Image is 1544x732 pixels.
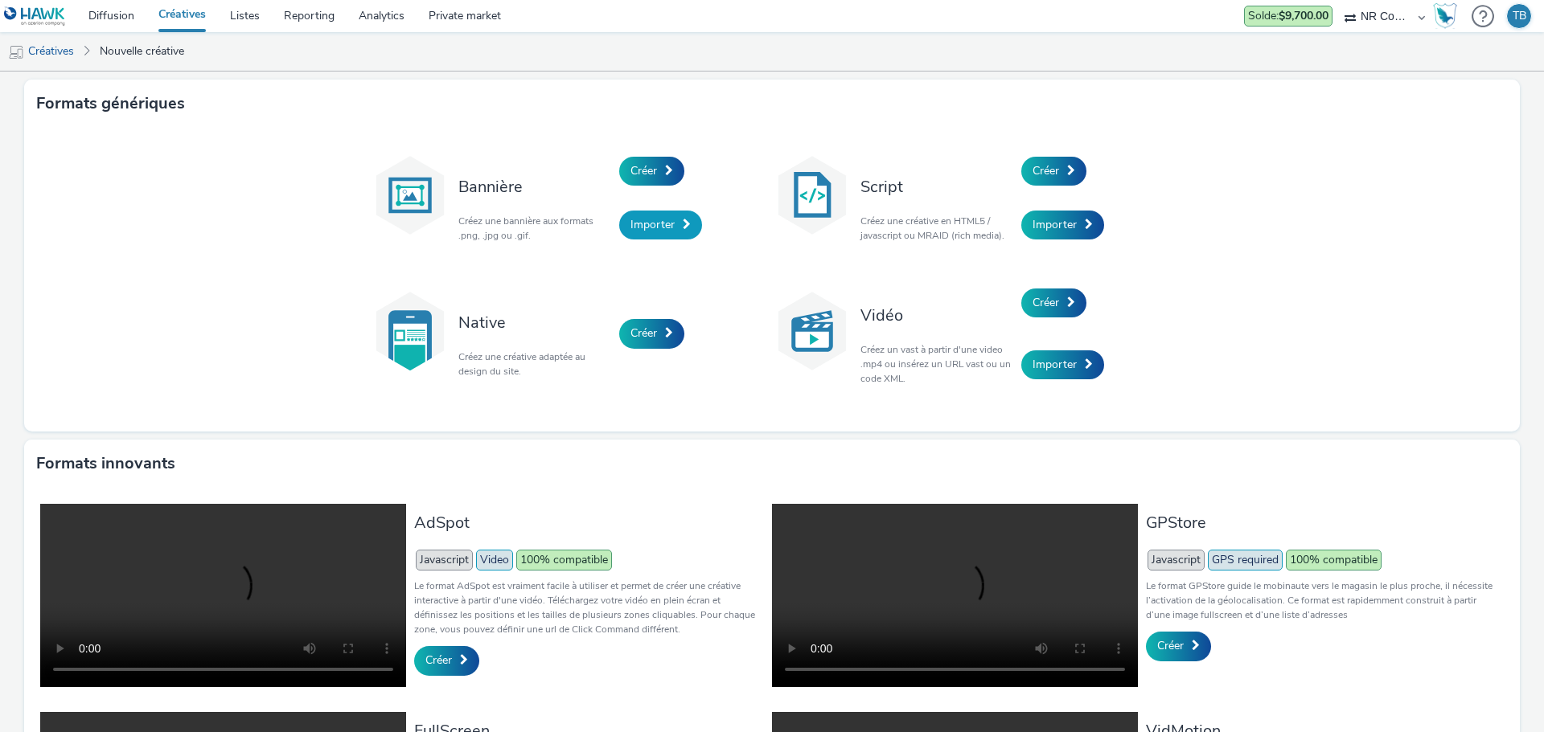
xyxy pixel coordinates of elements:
[772,155,852,235] img: code.svg
[1146,512,1496,534] h3: GPStore
[458,176,611,198] h3: Bannière
[414,579,764,636] p: Le format AdSpot est vraiment facile à utiliser et permet de créer une créative interactive à par...
[860,342,1013,386] p: Créez un vast à partir d'une video .mp4 ou insérez un URL vast ou un code XML.
[1021,157,1086,186] a: Créer
[36,452,175,476] h3: Formats innovants
[1286,550,1382,570] span: 100% compatible
[860,305,1013,326] h3: Vidéo
[414,512,764,534] h3: AdSpot
[414,646,479,675] a: Créer
[1033,295,1059,310] span: Créer
[370,155,450,235] img: banner.svg
[619,211,702,239] a: Importer
[1513,4,1526,28] div: TB
[1279,8,1328,23] strong: $9,700.00
[8,44,24,60] img: mobile
[516,550,612,570] span: 100% compatible
[425,652,452,668] span: Créer
[36,92,185,116] h3: Formats génériques
[1146,579,1496,622] p: Le format GPStore guide le mobinaute vers le magasin le plus proche, il nécessite l’activation de...
[860,214,1013,243] p: Créez une créative en HTML5 / javascript ou MRAID (rich media).
[1021,211,1104,239] a: Importer
[1248,8,1328,23] span: Solde :
[458,350,611,378] p: Créez une créative adaptée au design du site.
[1208,550,1283,570] span: GPS required
[92,32,192,71] a: Nouvelle créative
[630,217,675,232] span: Importer
[458,214,611,243] p: Créez une bannière aux formats .png, .jpg ou .gif.
[1433,3,1457,29] img: Hawk Academy
[860,176,1013,198] h3: Script
[1021,288,1086,317] a: Créer
[772,291,852,371] img: video.svg
[630,163,657,178] span: Créer
[4,6,66,27] img: undefined Logo
[619,319,684,348] a: Créer
[630,325,657,341] span: Créer
[370,291,450,371] img: native.svg
[1157,638,1184,653] span: Créer
[619,157,684,186] a: Créer
[1244,6,1333,27] div: Les dépenses d'aujourd'hui ne sont pas encore prises en compte dans le solde
[1033,357,1077,372] span: Importer
[1146,632,1211,660] a: Créer
[1148,550,1205,570] span: Javascript
[1433,3,1464,29] a: Hawk Academy
[416,550,473,570] span: Javascript
[458,312,611,333] h3: Native
[1033,163,1059,178] span: Créer
[1033,217,1077,232] span: Importer
[476,550,513,570] span: Video
[1021,350,1104,379] a: Importer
